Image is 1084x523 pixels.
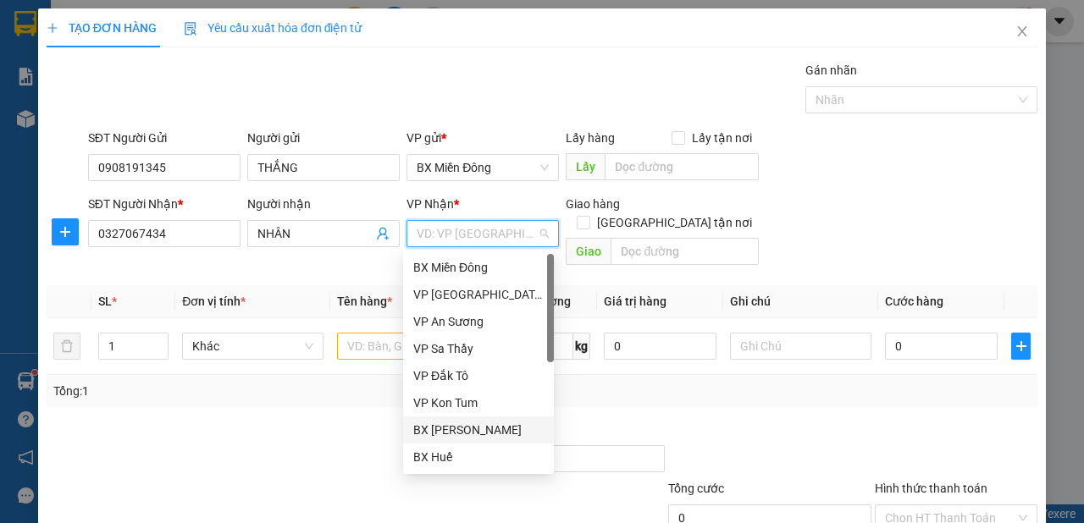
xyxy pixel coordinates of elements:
img: icon [184,22,197,36]
div: VP An Sương [403,308,554,335]
span: Khác [192,333,313,359]
span: plus [1012,339,1030,353]
div: BX Miền Đông [14,14,133,55]
div: BX Miền Đông [403,254,554,281]
span: Giao hàng [566,197,620,211]
span: Tên hàng [337,295,392,308]
div: VP [GEOGRAPHIC_DATA] [413,285,544,304]
span: Đơn vị tính [182,295,246,308]
div: 0345383009 [14,75,133,99]
span: Cước hàng [885,295,943,308]
div: 0935981379 [145,75,281,99]
span: Nhận: [145,16,185,34]
div: BX Miền Đông [413,258,544,277]
div: BX [PERSON_NAME] [145,14,281,55]
div: BX Huế [413,448,544,466]
div: VP An Sương [413,312,544,331]
div: 50.000 [142,109,283,133]
div: BX Phạm Văn Đồng [403,416,554,443]
div: VP gửi [406,129,559,147]
input: VD: Bàn, Ghế [337,333,478,360]
div: SĐT Người Gửi [88,129,241,147]
button: plus [1011,333,1031,360]
span: plus [53,225,78,239]
div: VP Sa Thầy [403,335,554,362]
span: Yêu cầu xuất hóa đơn điện tử [184,21,362,35]
div: SĐT Người Nhận [88,195,241,213]
div: [PERSON_NAME] [145,55,281,75]
span: plus [47,22,58,34]
div: PHONG [14,55,133,75]
input: Ghi Chú [730,333,871,360]
span: Lấy [566,153,605,180]
span: Giá trị hàng [604,295,666,308]
input: Dọc đường [605,153,758,180]
span: Giao [566,238,611,265]
label: Hình thức thanh toán [875,482,987,495]
th: Ghi chú [723,285,878,318]
div: VP Đắk Tô [403,362,554,389]
div: VP Đà Nẵng [403,281,554,308]
div: BX Huế [403,443,554,471]
button: plus [52,218,79,245]
input: Dọc đường [611,238,758,265]
div: VP Kon Tum [413,394,544,412]
input: 0 [604,333,716,360]
div: BX [PERSON_NAME] [413,421,544,439]
span: Lấy tận nơi [685,129,759,147]
span: Gửi: [14,16,41,34]
label: Gán nhãn [805,63,857,77]
span: BX Miền Đông [417,155,549,180]
span: [GEOGRAPHIC_DATA] tận nơi [590,213,759,232]
span: user-add [376,227,390,240]
span: TẠO ĐƠN HÀNG [47,21,157,35]
div: Người gửi [247,129,400,147]
div: VP Sa Thầy [413,339,544,358]
span: kg [573,333,590,360]
span: Lấy hàng [566,131,615,145]
span: SL [98,295,112,308]
div: Người nhận [247,195,400,213]
span: close [1015,25,1029,38]
button: delete [53,333,80,360]
span: VP Nhận [406,197,454,211]
span: CC : [142,113,166,131]
div: VP Đắk Tô [413,366,544,385]
button: Close [998,8,1046,56]
div: Tổng: 1 [53,382,420,400]
span: Tổng cước [668,482,724,495]
div: VP Kon Tum [403,389,554,416]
